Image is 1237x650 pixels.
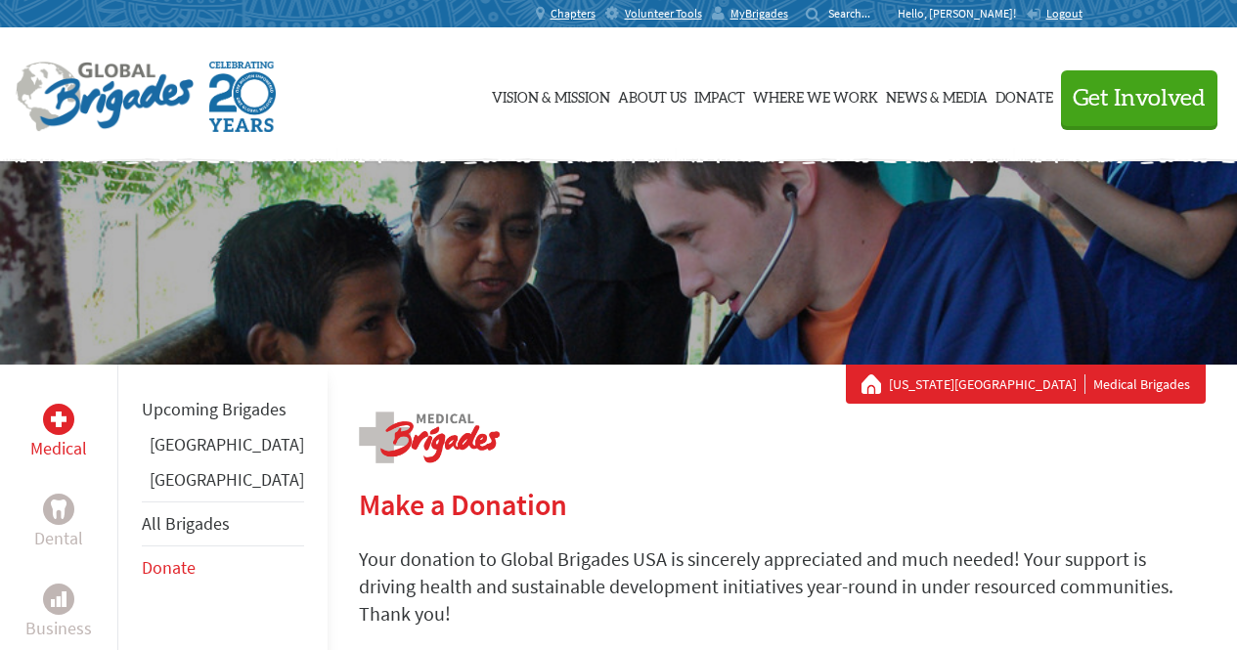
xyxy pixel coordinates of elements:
a: [US_STATE][GEOGRAPHIC_DATA] [889,374,1085,394]
a: [GEOGRAPHIC_DATA] [150,468,304,491]
a: Donate [995,46,1053,144]
a: [GEOGRAPHIC_DATA] [150,433,304,455]
p: Hello, [PERSON_NAME]! [898,6,1026,22]
a: DentalDental [34,494,83,552]
a: Upcoming Brigades [142,398,287,420]
span: Logout [1046,6,1082,21]
li: All Brigades [142,501,304,546]
img: Global Brigades Celebrating 20 Years [209,62,276,132]
img: Dental [51,499,66,518]
span: Get Involved [1073,87,1206,110]
button: Get Involved [1061,70,1217,126]
a: Where We Work [753,46,878,144]
input: Search... [828,6,884,21]
div: Business [43,584,74,615]
img: logo-medical.png [359,412,500,463]
span: Volunteer Tools [625,6,702,22]
img: Medical [51,412,66,427]
li: Guatemala [142,466,304,501]
a: Donate [142,556,196,579]
p: Business [25,615,92,642]
a: Logout [1026,6,1082,22]
a: Impact [694,46,745,144]
p: Dental [34,525,83,552]
a: All Brigades [142,512,230,535]
h2: Make a Donation [359,487,1206,522]
div: Medical Brigades [861,374,1190,394]
a: News & Media [886,46,988,144]
li: Upcoming Brigades [142,388,304,431]
a: MedicalMedical [30,404,87,462]
div: Dental [43,494,74,525]
p: Your donation to Global Brigades USA is sincerely appreciated and much needed! Your support is dr... [359,545,1206,628]
img: Global Brigades Logo [16,62,194,132]
a: About Us [618,46,686,144]
span: MyBrigades [730,6,788,22]
span: Chapters [551,6,596,22]
p: Medical [30,435,87,462]
div: Medical [43,404,74,435]
a: Vision & Mission [492,46,610,144]
img: Business [51,591,66,607]
li: Donate [142,546,304,589]
li: Ghana [142,431,304,466]
a: BusinessBusiness [25,584,92,642]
